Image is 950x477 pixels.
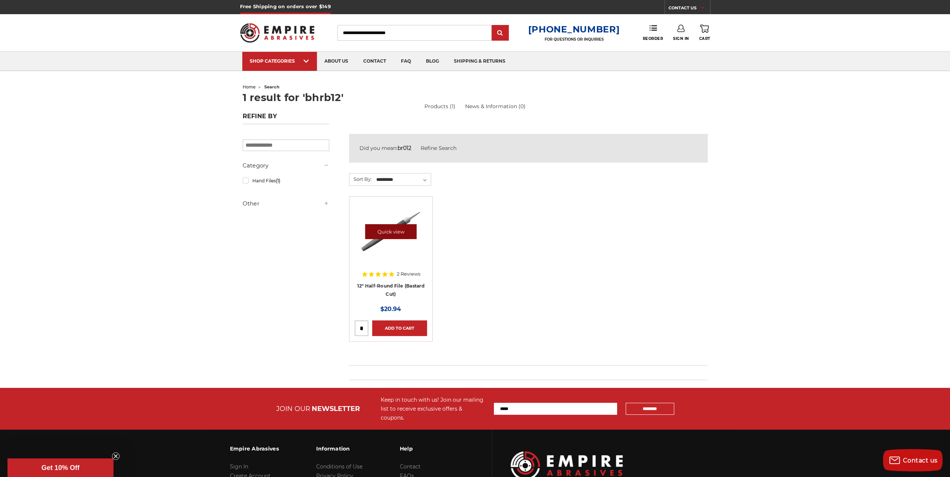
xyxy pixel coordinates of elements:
[400,463,421,470] a: Contact
[421,145,457,151] a: Refine Search
[642,25,663,41] a: Reorder
[493,26,508,41] input: Submit
[316,463,362,470] a: Conditions of Use
[356,52,393,71] a: contact
[243,92,708,103] h1: 1 result for 'bhrb12'
[7,458,113,477] div: Get 10% OffClose teaser
[400,441,450,456] h3: Help
[275,178,280,183] span: (1)
[276,405,310,413] span: JOIN OUR
[317,52,356,71] a: about us
[243,174,329,187] a: Hand Files
[112,452,119,460] button: Close teaser
[361,202,421,261] img: 12" Half round bastard file
[424,103,455,110] a: Products (1)
[669,4,710,14] a: CONTACT US
[230,463,248,470] a: Sign In
[381,395,486,422] div: Keep in touch with us! Join our mailing list to receive exclusive offers & coupons.
[398,145,411,151] strong: br012
[380,305,401,313] span: $20.94
[41,464,80,471] span: Get 10% Off
[418,52,446,71] a: blog
[528,24,620,35] a: [PHONE_NUMBER]
[264,84,280,90] span: search
[673,36,689,41] span: Sign In
[355,202,427,274] a: 12" Half round bastard file
[465,103,526,110] a: News & Information (0)
[243,84,256,90] a: home
[243,161,329,170] h5: Category
[642,36,663,41] span: Reorder
[375,174,431,185] select: Sort By:
[349,173,372,185] label: Sort By:
[240,18,315,47] img: Empire Abrasives
[316,441,362,456] h3: Information
[528,37,620,42] p: FOR QUESTIONS OR INQUIRIES
[359,144,697,152] div: Did you mean:
[250,58,309,64] div: SHOP CATEGORIES
[393,52,418,71] a: faq
[397,272,420,276] span: 2 Reviews
[365,224,417,239] a: Quick view
[243,199,329,208] h5: Other
[357,283,424,297] a: 12" Half-Round File (Bastard Cut)
[372,320,427,336] a: Add to Cart
[243,113,329,124] h5: Refine by
[699,36,710,41] span: Cart
[446,52,513,71] a: shipping & returns
[699,25,710,41] a: Cart
[230,441,279,456] h3: Empire Abrasives
[883,449,943,471] button: Contact us
[903,457,938,464] span: Contact us
[312,405,360,413] span: NEWSLETTER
